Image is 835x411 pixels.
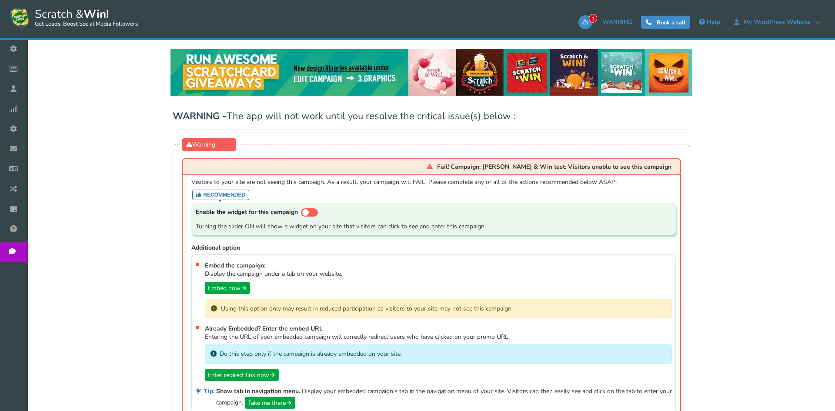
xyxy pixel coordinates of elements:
[739,19,815,26] span: My WordPress Website
[216,387,672,406] span: Display your embedded campaign's tab in the navigation menu of your site. Visitors can then easil...
[221,305,666,313] span: Using this option only may result in reduced participation as visitors to your site may not see t...
[9,7,30,28] img: Scratch and Win
[216,387,300,395] strong: Show tab in navigation menu.
[173,110,227,123] span: WARNING -
[205,369,279,381] a: Enter redirect link now
[170,49,692,96] img: festival-poster-2020.webp
[589,14,597,23] span: 1
[205,270,672,278] span: Display the campaign under a tab on your website.
[35,21,138,28] small: Get Leads, Boost Social Media Followers
[191,244,676,251] h6: Additional option
[205,261,265,270] strong: Embed the campaign:
[657,19,685,27] span: Book a call
[191,178,676,186] p: Visitors to your site are not seeing this campaign. As a result, your campaign will FAIL. Please ...
[204,386,214,397] small: Tip:
[83,7,109,22] strong: Win!
[602,18,632,26] span: WARNING
[437,164,671,170] span: Fail! Campaign: [PERSON_NAME] & Win test: Visitors unable to see this campaign
[641,16,690,29] a: Book a call
[205,282,250,294] a: Embed now
[30,7,138,28] span: Scratch &
[196,223,671,231] p: Turning the slider ON will show a widget on your site that visitors can click to see and enter th...
[578,15,637,29] a: 1WARNING
[173,112,690,130] h1: The app will not work until you resolve the critical issue(s) below :
[707,18,720,26] span: Help
[205,333,672,341] span: Entering the URL of your embedded campaign will correctly redirect users who have clicked on your...
[245,397,295,409] a: Take me there
[9,7,138,28] a: Scratch &Win! Get Leads, Boost Social Media Followers
[205,324,323,333] strong: Already Embedded? Enter the embed URL
[192,190,250,200] em: RECOMMENDED
[301,207,319,219] div: Activate Widget
[182,138,236,151] div: Warning
[196,207,671,219] div: Enable the widget for this campaign
[695,15,725,29] a: Help
[220,350,402,358] p: Do this step only if the campaign is already embedded on your site.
